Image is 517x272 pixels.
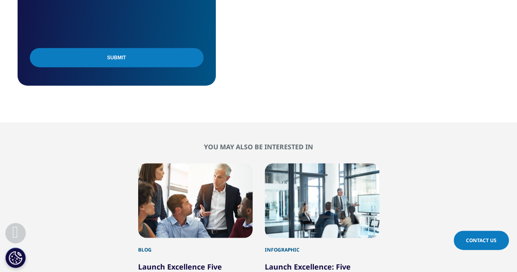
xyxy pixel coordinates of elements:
[265,238,379,253] div: Infographic
[138,238,253,253] div: Blog
[30,48,204,67] input: Submit
[454,231,509,250] a: Contact Us
[30,3,154,35] iframe: reCAPTCHA
[5,247,26,268] button: Cookies Settings
[466,237,497,244] span: Contact Us
[18,143,500,151] h2: You may also be interested in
